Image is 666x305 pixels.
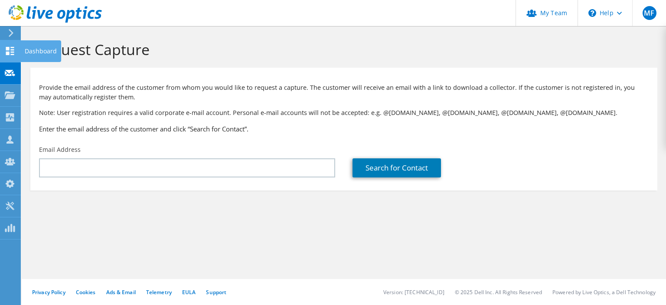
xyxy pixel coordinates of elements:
a: EULA [182,289,196,296]
li: Powered by Live Optics, a Dell Technology [552,289,656,296]
a: Search for Contact [353,158,441,177]
span: MF [643,6,656,20]
h1: Request Capture [35,40,649,59]
li: Version: [TECHNICAL_ID] [383,289,444,296]
svg: \n [588,9,596,17]
a: Cookies [76,289,96,296]
a: Support [206,289,226,296]
p: Note: User registration requires a valid corporate e-mail account. Personal e-mail accounts will ... [39,108,649,118]
p: Provide the email address of the customer from whom you would like to request a capture. The cust... [39,83,649,102]
div: Dashboard [20,40,61,62]
a: Ads & Email [106,289,136,296]
label: Email Address [39,145,81,154]
h3: Enter the email address of the customer and click “Search for Contact”. [39,124,649,134]
li: © 2025 Dell Inc. All Rights Reserved [455,289,542,296]
a: Telemetry [146,289,172,296]
a: Privacy Policy [32,289,65,296]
